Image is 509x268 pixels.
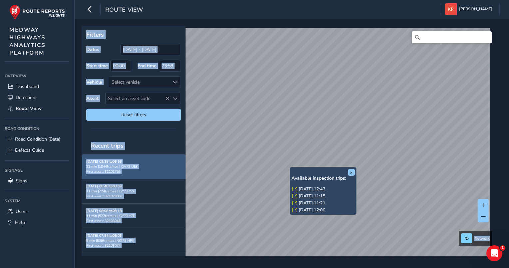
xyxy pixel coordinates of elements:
[5,92,70,103] a: Detections
[299,207,325,213] a: [DATE] 12:00
[86,63,108,69] label: Start time
[84,28,490,264] canvas: Map
[86,169,121,174] span: First asset: 32102755
[16,105,42,112] span: Route View
[86,243,121,248] span: First asset: 32103074
[86,194,123,199] span: First asset: 32102906.0
[16,94,38,101] span: Detections
[15,219,25,226] span: Help
[445,3,457,15] img: diamond-layout
[86,238,181,243] div: 9 min | 633 frames | GX73 NPK
[5,206,70,217] a: Users
[86,46,99,53] label: Dates
[5,134,70,145] a: Road Condition (Beta)
[138,63,157,69] label: End time
[486,245,502,261] iframe: Intercom live chat
[91,112,176,118] span: Reset filters
[500,245,505,251] span: 1
[299,193,325,199] a: [DATE] 11:15
[291,176,355,181] h6: Available inspection trips:
[445,3,495,15] button: [PERSON_NAME]
[86,79,102,85] label: Vehicle
[5,217,70,228] a: Help
[15,147,44,153] span: Defects Guide
[5,103,70,114] a: Route View
[474,236,490,241] span: Network
[86,233,122,238] strong: [DATE] 07:54 to 08:03
[5,124,70,134] div: Road Condition
[86,30,181,39] p: Filters
[9,5,65,20] img: rr logo
[86,95,99,102] label: Asset
[412,31,492,43] input: Search
[16,208,28,215] span: Users
[86,109,181,121] button: Reset filters
[5,81,70,92] a: Dashboard
[16,83,39,90] span: Dashboard
[5,145,70,156] a: Defects Guide
[5,175,70,186] a: Signs
[86,208,122,213] strong: [DATE] 08:08 to 08:18
[459,3,492,15] span: [PERSON_NAME]
[86,137,128,154] span: Recent trips
[86,218,121,223] span: First asset: 32103046
[86,159,122,164] strong: [DATE] 09:35 to 09:56
[109,77,170,88] div: Select vehicle
[86,189,181,194] div: 11 min | 724 frames | GY73 YZE
[105,6,143,15] span: route-view
[348,169,355,176] button: x
[16,178,27,184] span: Signs
[299,186,325,192] a: [DATE] 12:43
[170,93,181,104] div: Select an asset code
[106,93,170,104] span: Select an asset code
[5,71,70,81] div: Overview
[15,136,60,142] span: Road Condition (Beta)
[86,213,181,218] div: 11 min | 522 frames | GY73 YZE
[5,196,70,206] div: System
[299,200,325,206] a: [DATE] 11:21
[86,164,181,169] div: 22 min | 1044 frames | GV73 UEK
[86,184,122,189] strong: [DATE] 08:48 to 08:59
[9,26,46,57] span: MEDWAY HIGHWAYS ANALYTICS PLATFORM
[5,165,70,175] div: Signage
